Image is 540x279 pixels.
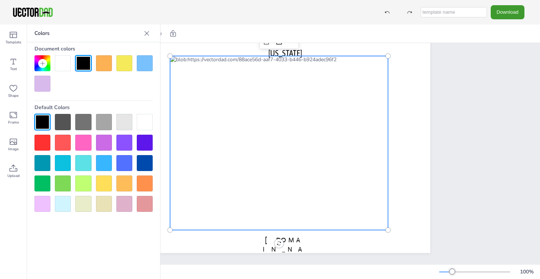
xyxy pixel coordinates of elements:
[34,42,153,55] div: Document colors
[34,24,141,42] p: Colors
[8,119,19,125] span: Frame
[7,173,20,179] span: Upload
[8,93,19,99] span: Shape
[268,48,302,58] span: [US_STATE]
[10,66,17,72] span: Text
[518,268,536,275] div: 100 %
[34,101,153,114] div: Default Colors
[8,146,19,152] span: Image
[421,7,487,17] input: template name
[6,39,21,45] span: Template
[263,236,304,263] span: [DOMAIN_NAME]
[491,5,524,19] button: Download
[12,7,54,18] img: VectorDad-1.png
